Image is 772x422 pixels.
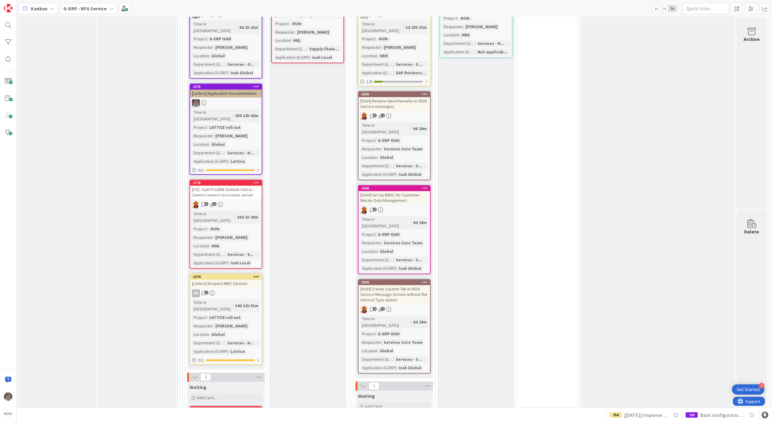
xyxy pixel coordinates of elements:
[359,285,430,304] div: [ISAH] Create Custom Tab in 0500 Service Message Screen without the Service Type option
[476,40,505,47] div: Services - H...
[237,24,238,31] span: :
[209,331,210,338] span: :
[208,124,242,131] div: LATTICE roll out
[291,37,292,44] span: :
[360,61,393,68] div: Department (G-ERP)
[289,20,290,27] span: :
[732,384,764,395] div: Open Get Started checklist, remaining modules: 4
[610,412,622,418] div: 754
[214,44,249,51] div: [PERSON_NAME]
[442,15,457,22] div: Project
[209,243,210,250] span: :
[210,53,226,59] div: Global
[226,61,256,68] div: Services - O...
[233,112,234,119] span: :
[193,407,262,412] div: 1396
[359,186,430,205] div: 1896[ISAH] Set Up RBAC for Customer Master Data Management
[190,280,262,288] div: [Lattice] Request BMC Options
[475,40,476,47] span: :
[198,357,204,364] span: 0 / 1
[394,257,423,263] div: Services - S...
[207,226,208,233] span: :
[683,3,728,14] input: Quick Filter...
[208,36,233,42] div: G-ERP ISAH
[192,99,200,107] img: PS
[214,323,249,330] div: [PERSON_NAME]
[361,186,430,191] div: 1896
[190,99,262,107] div: PS
[214,234,249,241] div: [PERSON_NAME]
[192,348,228,355] div: Application (G-ERP)
[397,265,423,272] div: Isah Global
[412,126,428,132] div: 9d 29m
[360,70,393,76] div: Application (G-ERP)
[229,260,252,266] div: Isah Local
[210,331,226,338] div: Global
[375,331,376,337] span: :
[378,348,395,354] div: Global
[393,61,394,68] span: :
[190,357,262,364] div: 0/1
[193,85,262,89] div: 1375
[225,251,226,258] span: :
[192,211,235,224] div: Time in [GEOGRAPHIC_DATA]
[209,53,210,59] span: :
[213,44,214,51] span: :
[360,53,377,59] div: Location
[274,29,295,35] div: Requester
[360,306,368,314] img: LC
[393,356,394,363] span: :
[192,53,209,59] div: Location
[700,411,743,419] span: Basic configuration Isah test environment HSG
[381,307,385,311] span: 1
[411,319,412,326] span: :
[360,356,393,363] div: Department (G-ERP)
[190,180,262,186] div: 1778
[192,290,200,297] div: FA
[190,384,207,390] span: Waiting
[192,61,225,68] div: Department (G-ERP)
[226,340,255,347] div: Services - H...
[361,92,430,97] div: 1899
[375,231,376,238] span: :
[310,54,311,61] span: :
[360,44,381,51] div: Requester
[225,340,226,347] span: :
[190,274,262,280] div: 1374
[668,5,677,12] span: 3x
[759,383,764,388] div: 4
[360,265,396,272] div: Application (G-ERP)
[210,141,226,148] div: Global
[226,150,255,156] div: Services - H...
[382,240,424,246] div: Services Core Team
[229,158,247,165] div: Lattice
[360,21,403,34] div: Time in [GEOGRAPHIC_DATA]
[359,112,430,120] div: LC
[359,206,430,214] div: LC
[228,70,229,76] span: :
[210,243,221,250] div: HNA
[213,133,214,139] span: :
[457,15,458,22] span: :
[63,5,107,12] b: G-ERP - BFG Service
[359,186,430,191] div: 1896
[236,214,260,221] div: 30d 1h 20m
[394,163,423,169] div: Services - S...
[360,348,377,354] div: Location
[192,124,207,131] div: Project
[308,46,340,52] div: Supply Chain...
[274,54,310,61] div: Application (G-ERP)
[359,280,430,304] div: 1892[ISAH] Create Custom Tab in 0500 Service Message Screen without the Service Type option
[376,137,401,144] div: G-ERP ISAH
[365,404,385,410] span: Add Card...
[213,234,214,241] span: :
[192,133,213,139] div: Requester
[624,411,667,419] span: [[DATE]] Implement Accountview BI information- [Data Transport to BI Datalake]
[192,226,207,233] div: Project
[464,23,499,30] div: [PERSON_NAME]
[229,70,254,76] div: Isah Global
[360,122,411,136] div: Time in [GEOGRAPHIC_DATA]
[190,84,262,98] div: 1375[Lattice] Application Documentation
[376,331,401,337] div: G-ERP ISAH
